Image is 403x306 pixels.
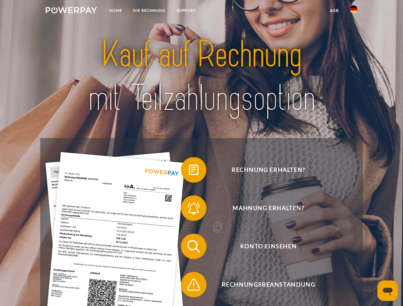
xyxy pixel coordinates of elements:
img: qb_bell.svg [186,200,202,216]
img: qb_search.svg [186,238,202,254]
button: Konto einsehen [181,234,347,259]
img: logo-powerpay-white.svg [46,7,97,13]
span: Mahnung erhalten? [190,195,347,221]
span: Rechnungsbeanstandung [190,272,347,297]
span: Rechnung erhalten? [190,157,347,183]
img: de [350,5,357,13]
a: DIE RECHNUNG [128,5,171,16]
a: SUPPORT [171,5,201,16]
iframe: Schaltfläche zum Öffnen des Messaging-Fensters [377,280,398,301]
span: Konto einsehen [190,234,347,259]
button: Rechnungsbeanstandung [181,272,347,297]
img: qb_warning.svg [186,277,202,293]
button: Mahnung erhalten? [181,195,347,221]
a: agb [325,5,344,16]
a: Home [104,5,128,16]
img: qb_bill.svg [186,162,202,178]
img: title-powerpay_de.svg [61,31,342,122]
button: Rechnung erhalten? [181,157,347,183]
